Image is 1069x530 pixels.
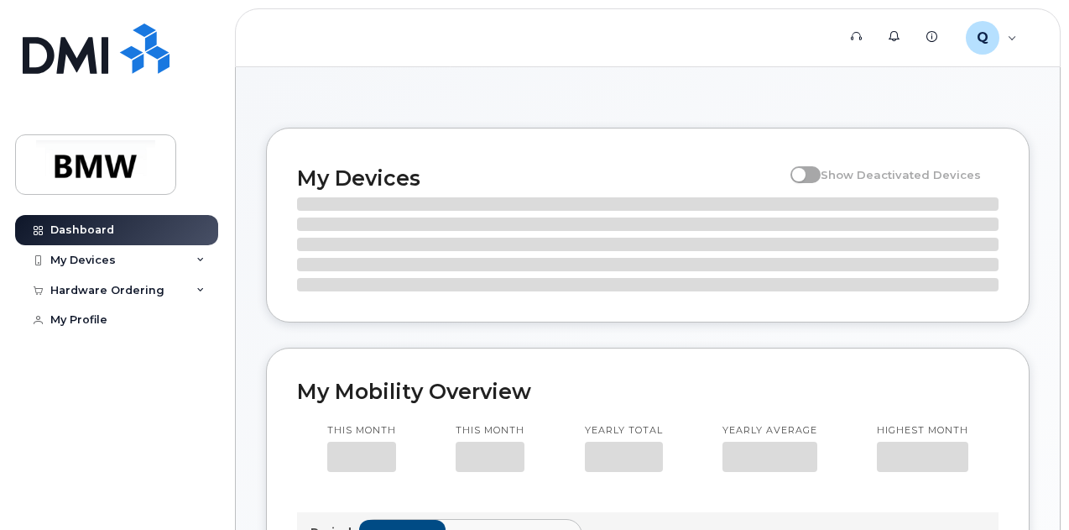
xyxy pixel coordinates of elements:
[585,424,663,438] p: Yearly total
[722,424,817,438] p: Yearly average
[821,168,981,181] span: Show Deactivated Devices
[297,379,999,404] h2: My Mobility Overview
[790,159,804,172] input: Show Deactivated Devices
[327,424,396,438] p: This month
[877,424,968,438] p: Highest month
[456,424,524,438] p: This month
[297,165,782,191] h2: My Devices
